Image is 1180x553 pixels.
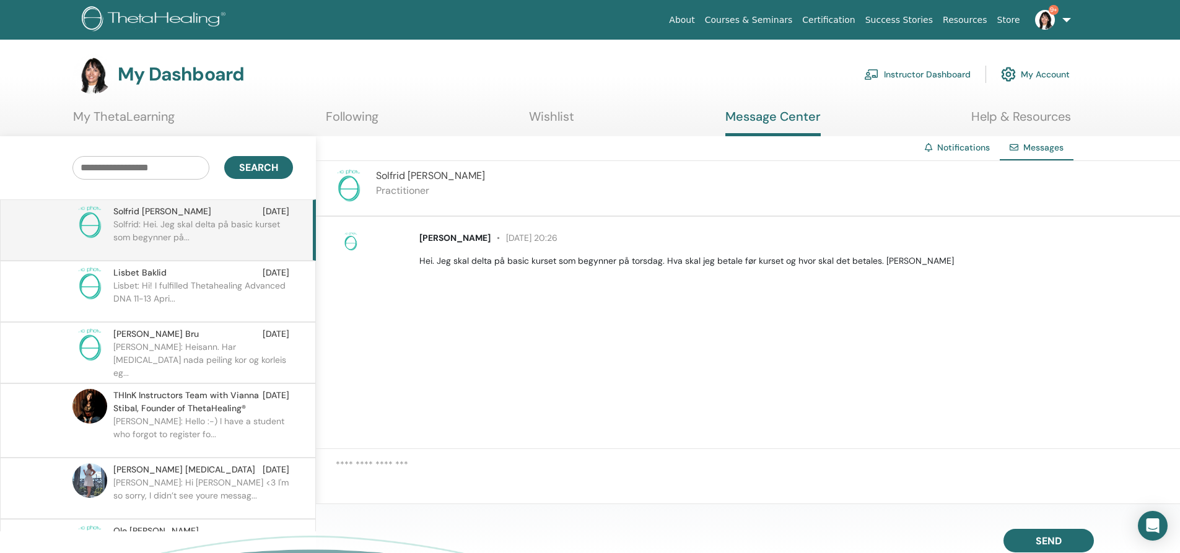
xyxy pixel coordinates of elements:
[1001,64,1016,85] img: cog.svg
[992,9,1025,32] a: Store
[263,266,289,279] span: [DATE]
[113,266,167,279] span: Lisbet Baklid
[239,161,278,174] span: Search
[860,9,938,32] a: Success Stories
[118,63,244,85] h3: My Dashboard
[72,463,107,498] img: default.jpg
[113,341,293,378] p: [PERSON_NAME]: Heisann. Har [MEDICAL_DATA] nada peiling kor og korleis eg...
[73,109,175,133] a: My ThetaLearning
[113,476,293,513] p: [PERSON_NAME]: Hi [PERSON_NAME] <3 I'm so sorry, I didn’t see youre messag...
[1035,10,1055,30] img: default.jpg
[529,109,574,133] a: Wishlist
[797,9,860,32] a: Certification
[376,169,485,182] span: Solfrid [PERSON_NAME]
[1001,61,1070,88] a: My Account
[113,279,293,316] p: Lisbet: Hi! I fulfilled Thetahealing Advanced DNA 11-13 Apri...
[491,232,557,243] span: [DATE] 20:26
[1023,142,1064,153] span: Messages
[331,168,366,203] img: no-photo.png
[937,142,990,153] a: Notifications
[224,156,293,179] button: Search
[326,109,378,133] a: Following
[700,9,798,32] a: Courses & Seminars
[263,328,289,341] span: [DATE]
[263,205,289,218] span: [DATE]
[82,6,230,34] img: logo.png
[725,109,821,136] a: Message Center
[971,109,1071,133] a: Help & Resources
[113,463,255,476] span: [PERSON_NAME] [MEDICAL_DATA]
[72,205,107,240] img: no-photo.png
[1003,529,1094,552] button: Send
[113,389,263,415] span: THInK Instructors Team with Vianna Stibal, Founder of ThetaHealing®
[113,218,293,255] p: Solfrid: Hei. Jeg skal delta på basic kurset som begynner på...
[72,266,107,301] img: no-photo.png
[73,54,113,94] img: default.jpg
[72,389,107,424] img: default.jpg
[1138,511,1168,541] div: Open Intercom Messenger
[263,463,289,476] span: [DATE]
[113,328,199,341] span: [PERSON_NAME] Bru
[938,9,992,32] a: Resources
[419,232,491,243] span: [PERSON_NAME]
[263,389,289,415] span: [DATE]
[113,205,211,218] span: Solfrid [PERSON_NAME]
[419,255,1166,268] p: Hei. Jeg skal delta på basic kurset som begynner på torsdag. Hva skal jeg betale før kurset og hv...
[664,9,699,32] a: About
[72,328,107,362] img: no-photo.png
[1036,534,1062,547] span: Send
[1049,5,1059,15] span: 9+
[341,232,361,251] img: no-photo.png
[113,415,293,452] p: [PERSON_NAME]: Hello :-) I have a student who forgot to register fo...
[376,183,485,198] p: Practitioner
[864,61,971,88] a: Instructor Dashboard
[864,69,879,80] img: chalkboard-teacher.svg
[113,525,199,538] span: Ole [PERSON_NAME]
